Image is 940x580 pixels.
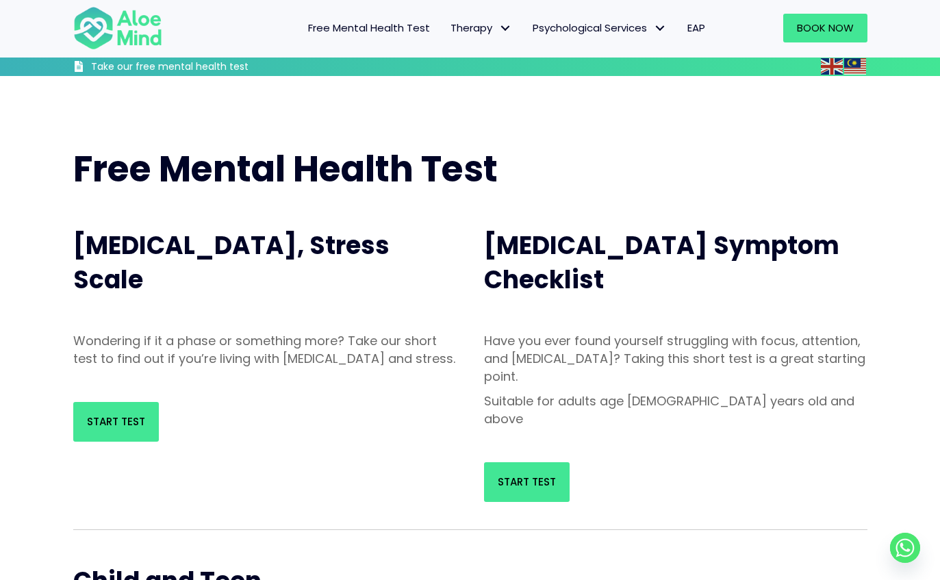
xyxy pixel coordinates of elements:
p: Have you ever found yourself struggling with focus, attention, and [MEDICAL_DATA]? Taking this sh... [484,332,867,386]
img: Aloe mind Logo [73,5,162,51]
a: English [821,58,844,74]
span: Free Mental Health Test [308,21,430,35]
p: Wondering if it a phase or something more? Take our short test to find out if you’re living with ... [73,332,457,368]
span: Book Now [797,21,854,35]
a: EAP [677,14,715,42]
img: ms [844,58,866,75]
span: Psychological Services: submenu [650,18,670,38]
span: Therapy [450,21,512,35]
a: Psychological ServicesPsychological Services: submenu [522,14,677,42]
span: Start Test [87,414,145,429]
a: Start Test [484,462,570,502]
span: Therapy: submenu [496,18,516,38]
h3: Take our free mental health test [91,60,322,74]
a: Book Now [783,14,867,42]
span: Start Test [498,475,556,489]
a: Malay [844,58,867,74]
span: Free Mental Health Test [73,144,498,194]
span: EAP [687,21,705,35]
p: Suitable for adults age [DEMOGRAPHIC_DATA] years old and above [484,392,867,428]
a: TherapyTherapy: submenu [440,14,522,42]
a: Start Test [73,402,159,442]
a: Free Mental Health Test [298,14,440,42]
img: en [821,58,843,75]
span: [MEDICAL_DATA] Symptom Checklist [484,228,839,297]
nav: Menu [180,14,715,42]
a: Whatsapp [890,533,920,563]
a: Take our free mental health test [73,60,322,76]
span: Psychological Services [533,21,667,35]
span: [MEDICAL_DATA], Stress Scale [73,228,390,297]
